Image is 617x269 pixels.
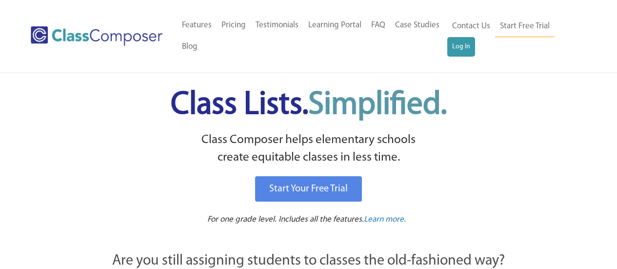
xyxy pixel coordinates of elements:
[390,15,444,36] a: Case Studies
[308,89,447,121] span: Simplified.
[177,15,447,58] nav: Header Menu
[364,215,406,224] span: Learn more.
[171,89,447,121] span: Class Lists.
[207,215,364,224] span: For one grade level. Includes all the features.
[251,15,303,36] a: Testimonials
[447,16,495,37] a: Contact Us
[31,26,162,46] img: Class Composer
[366,15,390,36] a: FAQ
[495,16,555,38] a: Start Free Trial
[59,131,559,167] p: Class Composer helps elementary schools create equitable classes in less time.
[177,15,217,36] a: Features
[447,16,579,57] nav: Header Menu
[255,176,362,202] a: Start Your Free Trial
[364,214,406,226] a: Learn more.
[177,36,202,58] a: Blog
[269,184,348,194] span: Start Your Free Trial
[217,15,251,36] a: Pricing
[447,37,475,57] a: Log In
[303,15,366,36] a: Learning Portal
